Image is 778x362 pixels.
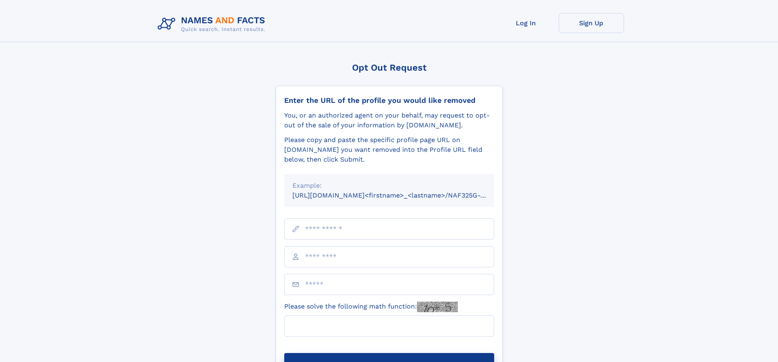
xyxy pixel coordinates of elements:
[559,13,624,33] a: Sign Up
[284,111,494,130] div: You, or an authorized agent on your behalf, may request to opt-out of the sale of your informatio...
[284,302,458,312] label: Please solve the following math function:
[493,13,559,33] a: Log In
[292,181,486,191] div: Example:
[154,13,272,35] img: Logo Names and Facts
[284,135,494,164] div: Please copy and paste the specific profile page URL on [DOMAIN_NAME] you want removed into the Pr...
[276,62,503,73] div: Opt Out Request
[284,96,494,105] div: Enter the URL of the profile you would like removed
[292,191,510,199] small: [URL][DOMAIN_NAME]<firstname>_<lastname>/NAF325G-xxxxxxxx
